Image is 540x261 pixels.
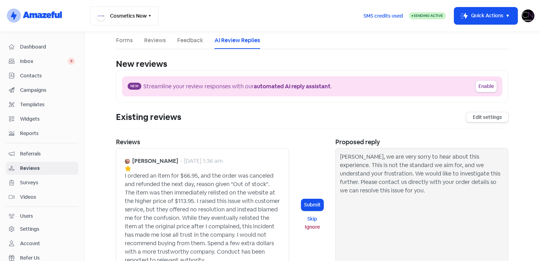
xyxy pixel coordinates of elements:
[466,112,508,122] a: Edit settings
[335,137,508,147] div: Proposed reply
[6,69,78,82] a: Contacts
[20,179,75,186] span: Surveys
[20,130,75,137] span: Reports
[20,43,75,51] span: Dashboard
[510,233,533,254] iframe: chat widget
[301,199,323,211] button: Submit
[20,193,75,201] span: Videos
[6,98,78,111] a: Templates
[116,58,508,70] div: New reviews
[522,9,534,22] img: User
[20,240,40,247] div: Account
[143,82,332,91] div: Streamline your review responses with our .
[20,58,67,65] span: Inbox
[476,81,497,92] button: Enable
[6,210,78,223] a: Users
[116,111,181,123] div: Existing reviews
[414,13,443,18] span: Sending Active
[358,12,409,19] a: SMS credits used
[20,72,75,79] span: Contacts
[20,212,33,220] div: Users
[6,127,78,140] a: Reports
[177,36,203,45] a: Feedback
[20,150,75,158] span: Referrals
[254,83,330,90] b: automated AI reply assistant
[301,223,323,231] button: Ignore
[301,215,323,223] button: Skip
[20,87,75,94] span: Campaigns
[132,157,178,165] b: [PERSON_NAME]
[6,223,78,236] a: Settings
[6,176,78,189] a: Surveys
[20,115,75,123] span: Widgets
[6,55,78,68] a: Inbox 0
[6,113,78,126] a: Widgets
[20,165,75,172] span: Reviews
[6,162,78,175] a: Reviews
[6,40,78,53] a: Dashboard
[6,237,78,250] a: Account
[90,6,159,25] button: Cosmetics Now
[409,12,446,20] a: Sending Active
[67,58,75,65] span: 0
[214,36,260,45] a: AI Review Replies
[454,7,517,24] button: Quick Actions
[125,159,130,164] img: Avatar
[180,157,223,165] div: - [DATE] 1:36 am
[116,137,289,147] div: Reviews
[116,36,133,45] a: Forms
[128,83,141,90] span: New
[6,84,78,97] a: Campaigns
[6,147,78,160] a: Referrals
[20,225,39,233] div: Settings
[6,191,78,204] a: Videos
[144,36,166,45] a: Reviews
[20,101,75,108] span: Templates
[364,12,403,20] span: SMS credits used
